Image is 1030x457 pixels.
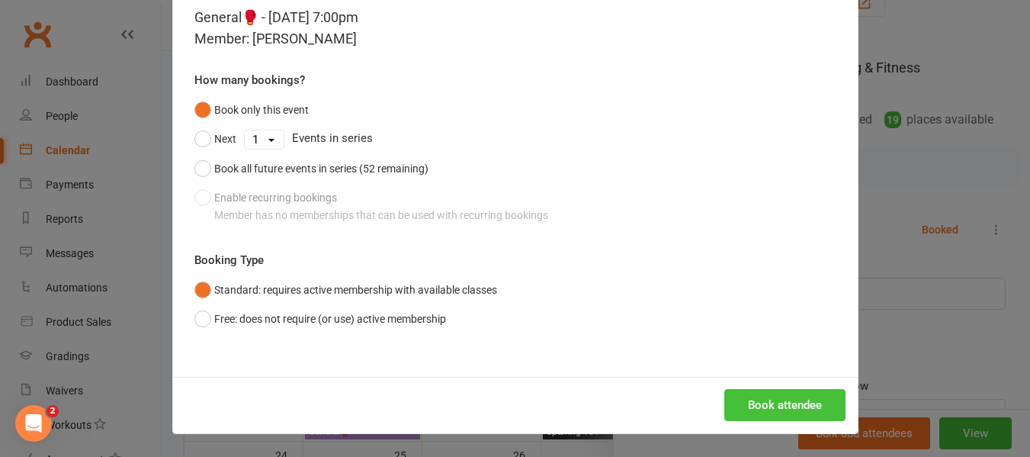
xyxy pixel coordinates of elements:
label: Booking Type [194,251,264,269]
button: Book only this event [194,95,309,124]
div: General🥊 - [DATE] 7:00pm Member: [PERSON_NAME] [194,7,836,50]
button: Book all future events in series (52 remaining) [194,154,428,183]
button: Standard: requires active membership with available classes [194,275,497,304]
div: Book all future events in series (52 remaining) [214,160,428,177]
button: Next [194,124,236,153]
span: 2 [47,405,59,417]
button: Book attendee [724,389,845,421]
iframe: Intercom live chat [15,405,52,442]
button: Free: does not require (or use) active membership [194,304,446,333]
label: How many bookings? [194,71,305,89]
div: Events in series [194,124,836,153]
